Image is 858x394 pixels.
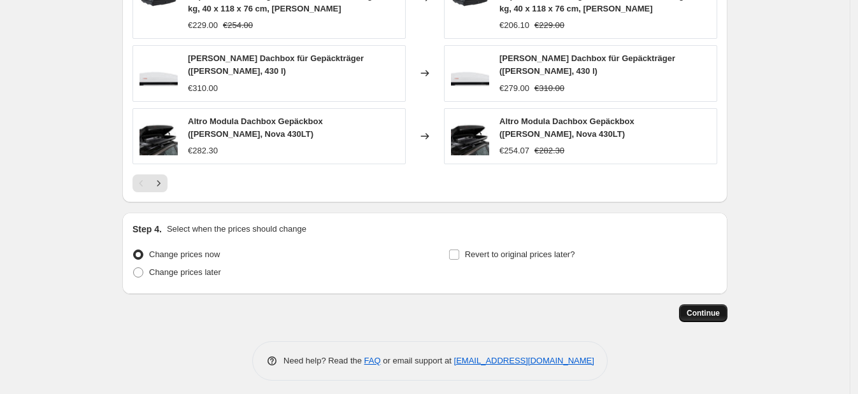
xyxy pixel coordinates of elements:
[381,356,454,365] span: or email support at
[150,174,168,192] button: Next
[283,356,364,365] span: Need help? Read the
[499,116,634,139] span: Altro Modula Dachbox Gepäckbox ([PERSON_NAME], Nova 430LT)
[451,117,489,155] img: 61IqwCUvM3L_80x.jpg
[188,144,218,157] div: €282.30
[499,19,529,32] div: €206.10
[679,304,727,322] button: Continue
[149,250,220,259] span: Change prices now
[139,54,178,92] img: 51PwSnFBVVL_80x.jpg
[534,82,564,95] strike: €310.00
[132,174,168,192] nav: Pagination
[534,19,564,32] strike: €229.00
[188,116,323,139] span: Altro Modula Dachbox Gepäckbox ([PERSON_NAME], Nova 430LT)
[223,19,253,32] strike: €254.00
[167,223,306,236] p: Select when the prices should change
[454,356,594,365] a: [EMAIL_ADDRESS][DOMAIN_NAME]
[132,223,162,236] h2: Step 4.
[499,53,675,76] span: [PERSON_NAME] Dachbox für Gepäckträger ([PERSON_NAME], 430 l)
[188,82,218,95] div: €310.00
[149,267,221,277] span: Change prices later
[364,356,381,365] a: FAQ
[499,144,529,157] div: €254.07
[451,54,489,92] img: 51PwSnFBVVL_80x.jpg
[139,117,178,155] img: 61IqwCUvM3L_80x.jpg
[499,82,529,95] div: €279.00
[465,250,575,259] span: Revert to original prices later?
[188,53,364,76] span: [PERSON_NAME] Dachbox für Gepäckträger ([PERSON_NAME], 430 l)
[534,144,564,157] strike: €282.30
[188,19,218,32] div: €229.00
[687,308,720,318] span: Continue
